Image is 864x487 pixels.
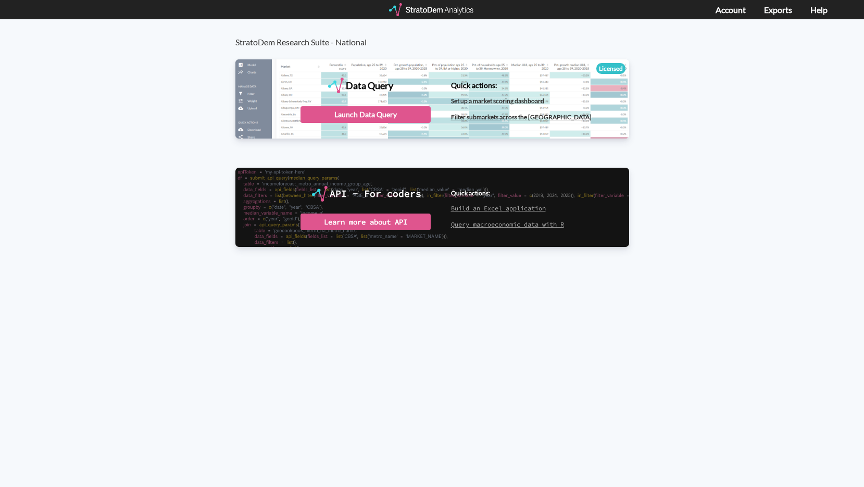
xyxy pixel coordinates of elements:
[451,204,546,212] a: Build an Excel application
[451,81,592,89] h4: Quick actions:
[451,113,592,121] a: Filter submarkets across the [GEOGRAPHIC_DATA]
[451,220,564,228] a: Query macroeconomic data with R
[330,186,421,202] div: API - For coders
[451,97,544,105] a: Set up a market scoring dashboard
[596,63,625,74] div: Licensed
[235,19,640,47] h3: StratoDem Research Suite - National
[810,5,828,15] a: Help
[764,5,792,15] a: Exports
[451,190,564,196] h4: Quick actions:
[300,214,431,230] div: Learn more about API
[300,106,431,123] div: Launch Data Query
[716,5,746,15] a: Account
[346,78,393,93] div: Data Query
